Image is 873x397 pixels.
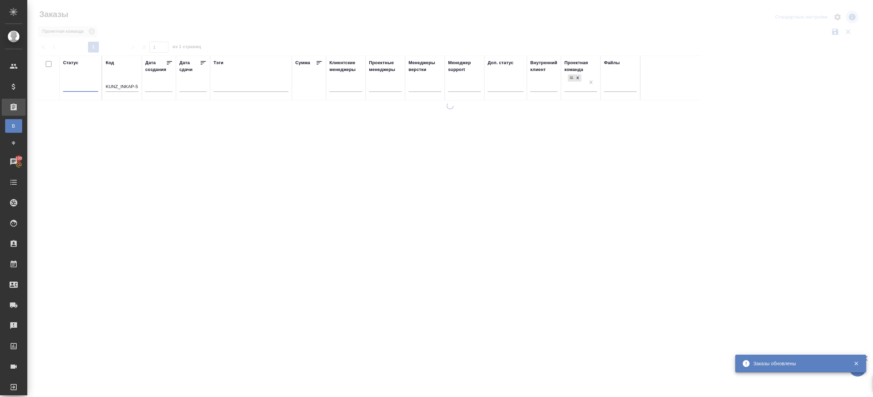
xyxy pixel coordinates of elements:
[369,59,402,73] div: Проектные менеджеры
[564,59,597,73] div: Проектная команда
[9,140,19,146] span: Ф
[213,59,223,66] div: Тэги
[604,59,620,66] div: Файлы
[530,59,558,73] div: Внутренний клиент
[849,360,863,367] button: Закрыть
[409,59,441,73] div: Менеджеры верстки
[5,136,22,150] a: Ф
[11,155,27,162] span: 100
[2,153,26,170] a: 100
[9,123,19,129] span: В
[753,360,843,367] div: Заказы обновлены
[145,59,166,73] div: Дата создания
[5,119,22,133] a: В
[329,59,362,73] div: Клиентские менеджеры
[106,59,114,66] div: Код
[567,74,582,82] div: Шаблонные документы
[63,59,78,66] div: Статус
[488,59,514,66] div: Доп. статус
[179,59,200,73] div: Дата сдачи
[295,59,310,66] div: Сумма
[568,74,574,82] div: Шаблонные документы
[448,59,481,73] div: Менеджер support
